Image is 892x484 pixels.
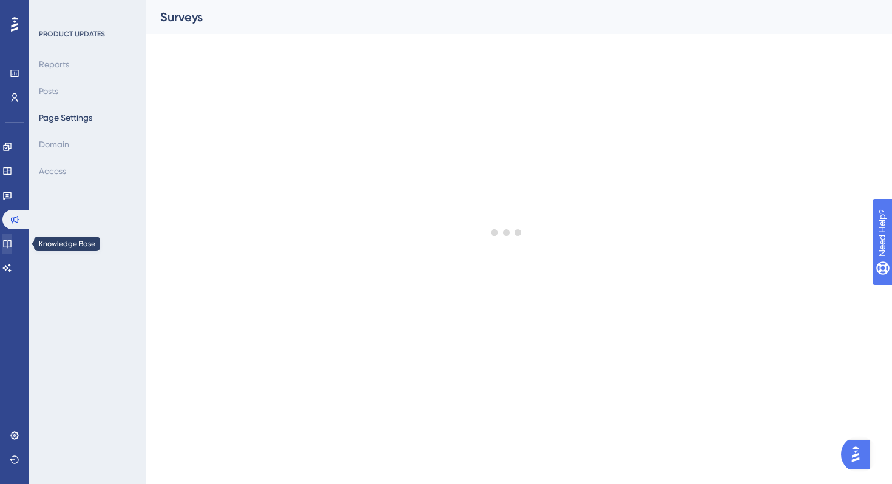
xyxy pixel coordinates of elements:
[39,107,92,129] button: Page Settings
[841,436,877,472] iframe: UserGuiding AI Assistant Launcher
[39,80,58,102] button: Posts
[29,3,76,18] span: Need Help?
[39,133,69,155] button: Domain
[160,8,847,25] div: Surveys
[39,160,66,182] button: Access
[39,53,69,75] button: Reports
[39,29,105,39] div: PRODUCT UPDATES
